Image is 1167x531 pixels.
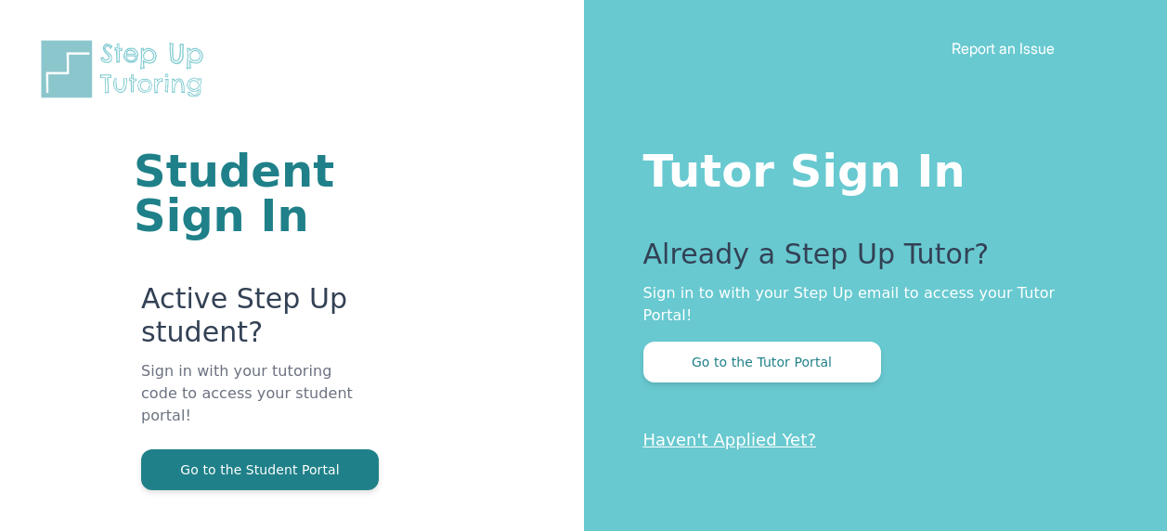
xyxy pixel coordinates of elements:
h1: Tutor Sign In [643,141,1094,193]
button: Go to the Tutor Portal [643,342,881,382]
a: Report an Issue [952,39,1055,58]
a: Go to the Student Portal [141,460,379,478]
img: Step Up Tutoring horizontal logo [37,37,215,101]
a: Haven't Applied Yet? [643,430,817,449]
p: Already a Step Up Tutor? [643,238,1094,282]
p: Sign in with your tutoring code to access your student portal! [141,360,361,449]
p: Sign in to with your Step Up email to access your Tutor Portal! [643,282,1094,327]
button: Go to the Student Portal [141,449,379,490]
p: Active Step Up student? [141,282,361,360]
h1: Student Sign In [134,149,361,238]
a: Go to the Tutor Portal [643,353,881,370]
